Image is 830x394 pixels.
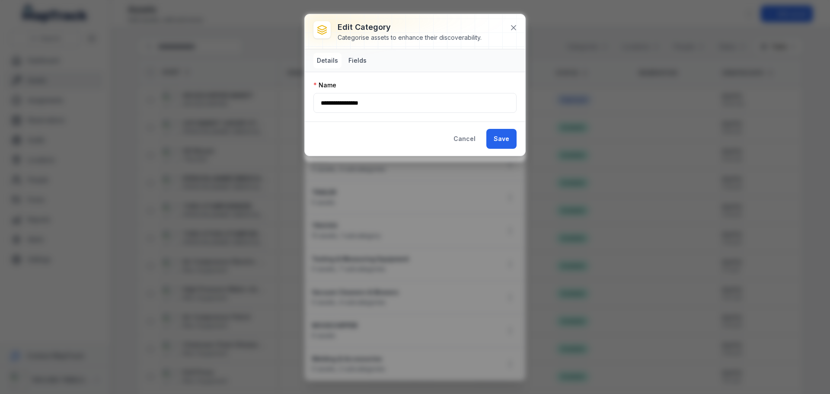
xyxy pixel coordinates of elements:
[313,53,342,68] button: Details
[338,21,482,33] h3: Edit category
[486,129,517,149] button: Save
[345,53,370,68] button: Fields
[446,129,483,149] button: Cancel
[338,33,482,42] div: Categorise assets to enhance their discoverability.
[313,81,336,90] label: Name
